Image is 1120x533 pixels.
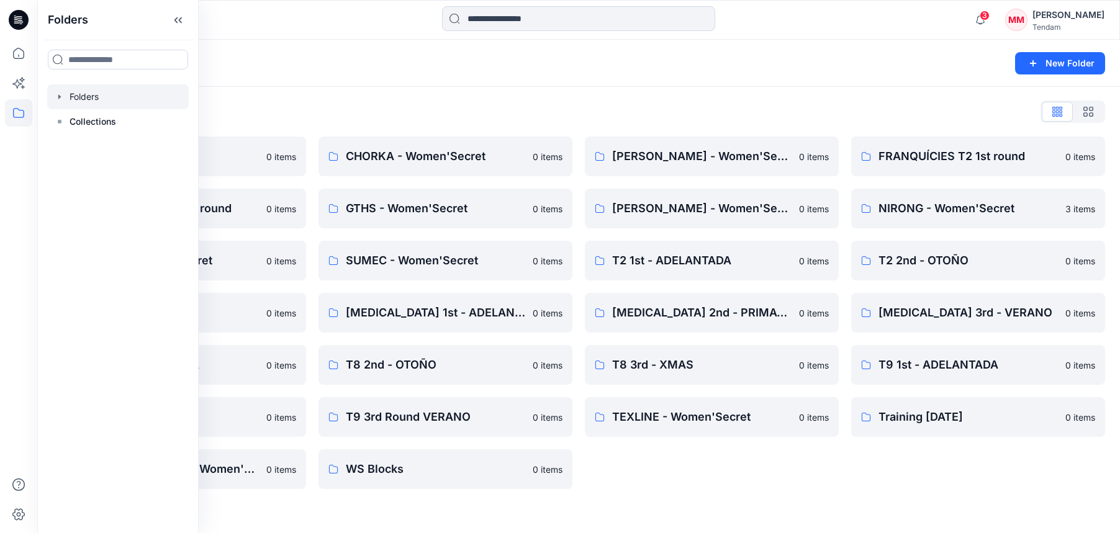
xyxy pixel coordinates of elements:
[878,408,1058,426] p: Training [DATE]
[1065,307,1095,320] p: 0 items
[533,254,562,267] p: 0 items
[585,345,839,385] a: T8 3rd - XMAS0 items
[533,202,562,215] p: 0 items
[799,411,829,424] p: 0 items
[533,359,562,372] p: 0 items
[266,254,296,267] p: 0 items
[318,449,572,489] a: WS Blocks0 items
[318,345,572,385] a: T8 2nd - OTOÑO0 items
[318,293,572,333] a: [MEDICAL_DATA] 1st - ADELANTADA0 items
[266,463,296,476] p: 0 items
[851,397,1105,437] a: Training [DATE]0 items
[266,150,296,163] p: 0 items
[585,293,839,333] a: [MEDICAL_DATA] 2nd - PRIMAVERA0 items
[70,114,116,129] p: Collections
[585,241,839,280] a: T2 1st - ADELANTADA0 items
[1065,254,1095,267] p: 0 items
[799,150,829,163] p: 0 items
[1032,7,1104,22] div: [PERSON_NAME]
[799,254,829,267] p: 0 items
[346,356,525,374] p: T8 2nd - OTOÑO
[799,202,829,215] p: 0 items
[1065,411,1095,424] p: 0 items
[585,137,839,176] a: [PERSON_NAME] - Women'Secret0 items
[346,408,525,426] p: T9 3rd Round VERANO
[533,307,562,320] p: 0 items
[1015,52,1105,74] button: New Folder
[878,252,1058,269] p: T2 2nd - OTOÑO
[266,307,296,320] p: 0 items
[1065,150,1095,163] p: 0 items
[799,307,829,320] p: 0 items
[612,408,792,426] p: TEXLINE - Women'Secret
[346,148,525,165] p: CHORKA - Women'Secret
[851,293,1105,333] a: [MEDICAL_DATA] 3rd - VERANO0 items
[585,189,839,228] a: [PERSON_NAME] - Women'Secret0 items
[612,356,792,374] p: T8 3rd - XMAS
[1065,202,1095,215] p: 3 items
[318,397,572,437] a: T9 3rd Round VERANO0 items
[851,137,1105,176] a: FRANQUÍCIES T2 1st round0 items
[533,463,562,476] p: 0 items
[851,189,1105,228] a: NIRONG - Women'Secret3 items
[878,200,1058,217] p: NIRONG - Women'Secret
[612,200,792,217] p: [PERSON_NAME] - Women'Secret
[266,411,296,424] p: 0 items
[318,241,572,280] a: SUMEC - Women'Secret0 items
[851,241,1105,280] a: T2 2nd - OTOÑO0 items
[878,304,1058,321] p: [MEDICAL_DATA] 3rd - VERANO
[1065,359,1095,372] p: 0 items
[612,304,792,321] p: [MEDICAL_DATA] 2nd - PRIMAVERA
[1005,9,1027,31] div: MM
[533,150,562,163] p: 0 items
[346,200,525,217] p: GTHS - Women'Secret
[346,304,525,321] p: [MEDICAL_DATA] 1st - ADELANTADA
[799,359,829,372] p: 0 items
[266,359,296,372] p: 0 items
[318,189,572,228] a: GTHS - Women'Secret0 items
[346,252,525,269] p: SUMEC - Women'Secret
[346,460,525,478] p: WS Blocks
[1032,22,1104,32] div: Tendam
[585,397,839,437] a: TEXLINE - Women'Secret0 items
[318,137,572,176] a: CHORKA - Women'Secret0 items
[266,202,296,215] p: 0 items
[612,148,792,165] p: [PERSON_NAME] - Women'Secret
[612,252,792,269] p: T2 1st - ADELANTADA
[878,148,1058,165] p: FRANQUÍCIES T2 1st round
[851,345,1105,385] a: T9 1st - ADELANTADA0 items
[878,356,1058,374] p: T9 1st - ADELANTADA
[980,11,990,20] span: 3
[533,411,562,424] p: 0 items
